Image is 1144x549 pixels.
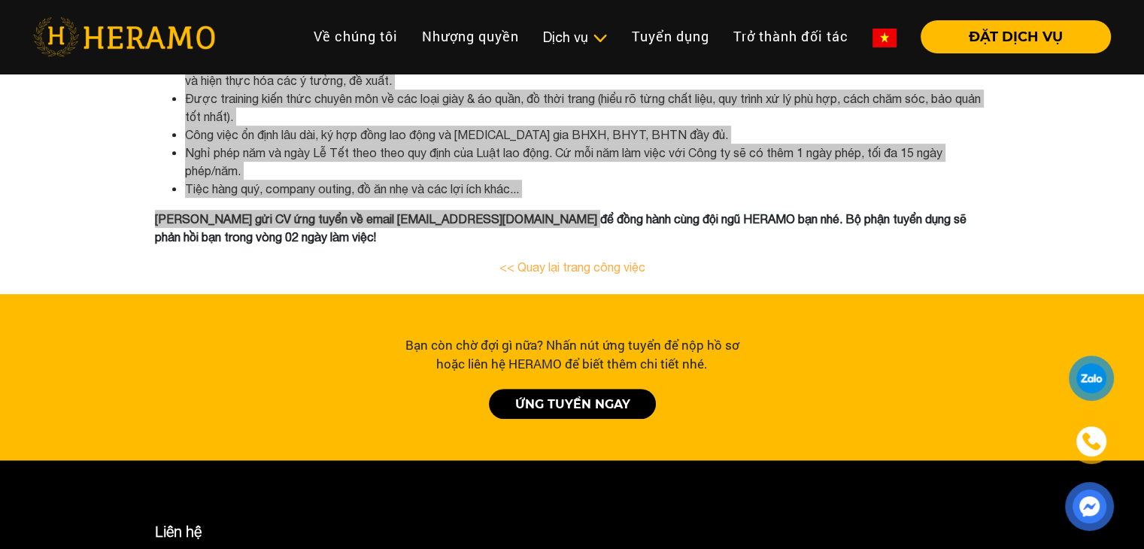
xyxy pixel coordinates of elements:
[499,260,645,274] a: << Quay lại trang công việc
[155,212,966,244] b: [PERSON_NAME] gửi CV ứng tuyển về email [EMAIL_ADDRESS][DOMAIN_NAME] để đồng hành cùng đội ngũ HE...
[1082,432,1100,450] img: phone-icon
[185,126,990,144] li: Công việc ổn định lâu dài, ký hợp đồng lao động và [MEDICAL_DATA] gia BHXH, BHYT, BHTN đầy đủ.
[410,20,531,53] a: Nhượng quyền
[592,31,608,46] img: subToggleIcon
[155,520,990,543] p: Liên hệ
[921,20,1111,53] button: ĐẶT DỊCH VỤ
[185,144,990,180] li: Nghỉ phép năm và ngày Lễ Tết theo theo quy định của Luật lao động. Cứ mỗi năm làm việc với Công t...
[1071,421,1112,462] a: phone-icon
[909,30,1111,44] a: ĐẶT DỊCH VỤ
[620,20,721,53] a: Tuyển dụng
[872,29,897,47] img: vn-flag.png
[302,20,410,53] a: Về chúng tôi
[489,389,656,419] a: ỨNG TUYỂN NGAY
[396,335,748,374] div: Bạn còn chờ đợi gì nữa? Nhấn nút ứng tuyển để nộp hồ sơ hoặc liên hệ HERAMO để biết thêm chi tiết...
[185,180,990,198] li: Tiệc hàng quý, company outing, đồ ăn nhẹ và các lợi ích khác...
[185,89,990,126] li: Được training kiến thức chuyên môn về các loại giày & áo quần, đồ thời trang (hiểu rõ từng chất l...
[721,20,860,53] a: Trở thành đối tác
[543,27,608,47] div: Dịch vụ
[33,17,215,56] img: heramo-logo.png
